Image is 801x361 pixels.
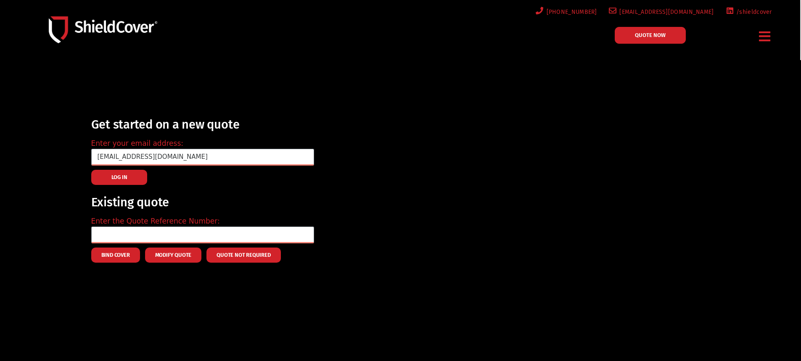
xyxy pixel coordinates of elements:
[145,248,202,263] button: Modify Quote
[616,7,714,17] span: [EMAIL_ADDRESS][DOMAIN_NAME]
[615,27,686,44] a: QUOTE NOW
[756,26,774,46] div: Menu Toggle
[635,32,666,38] span: QUOTE NOW
[91,149,314,166] input: Email
[91,248,140,263] button: Bind Cover
[544,7,597,17] span: [PHONE_NUMBER]
[607,7,714,17] a: [EMAIL_ADDRESS][DOMAIN_NAME]
[111,177,127,178] span: LOG IN
[217,254,270,256] span: Quote Not Required
[724,7,772,17] a: /shieldcover
[91,138,183,149] label: Enter your email address:
[91,196,314,209] h2: Existing quote
[49,16,157,43] img: Shield-Cover-Underwriting-Australia-logo-full
[206,248,280,263] button: Quote Not Required
[91,118,314,132] h2: Get started on a new quote
[91,170,148,185] button: LOG IN
[91,216,220,227] label: Enter the Quote Reference Number:
[155,254,192,256] span: Modify Quote
[101,254,130,256] span: Bind Cover
[534,7,597,17] a: [PHONE_NUMBER]
[733,7,772,17] span: /shieldcover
